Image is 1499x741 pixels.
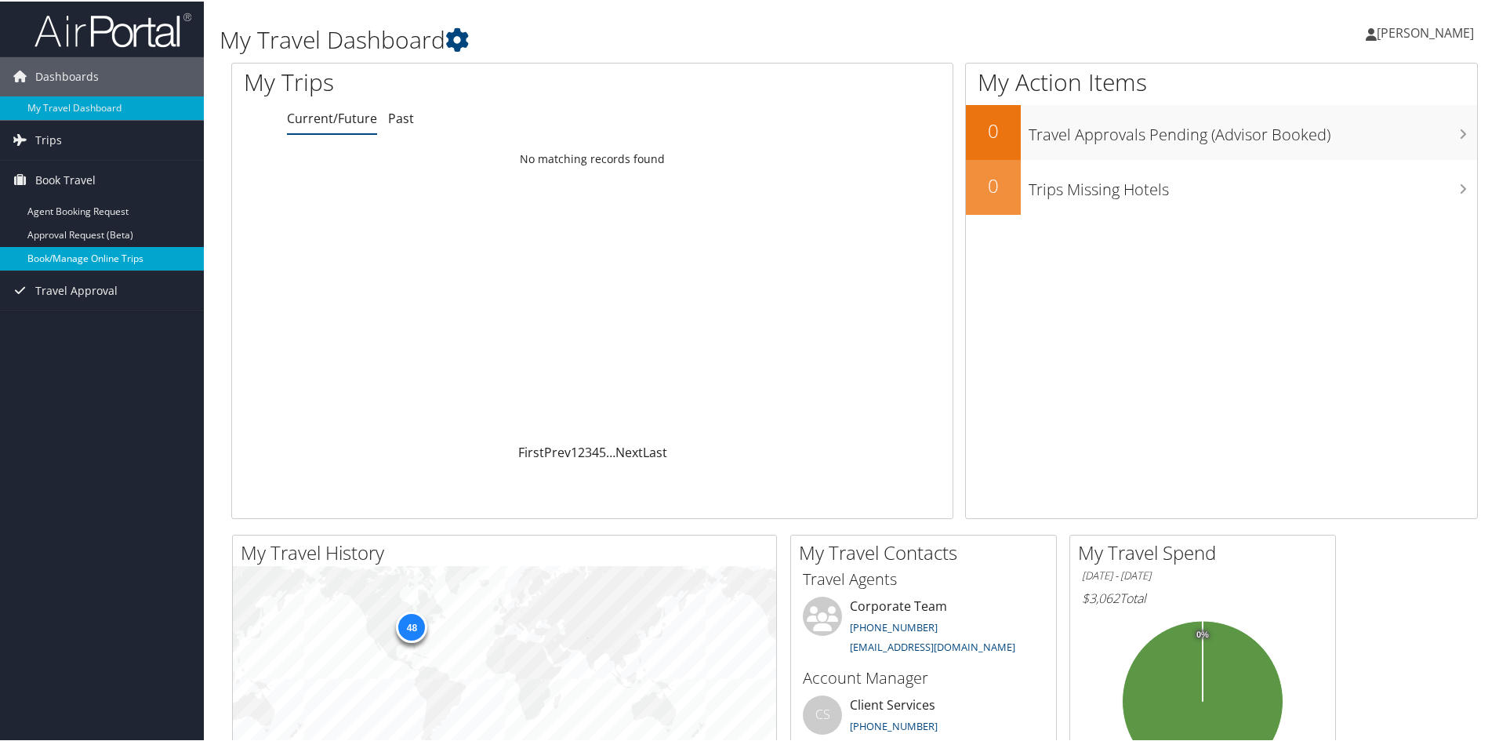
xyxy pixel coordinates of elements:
[592,442,599,459] a: 4
[606,442,615,459] span: …
[544,442,571,459] a: Prev
[220,22,1066,55] h1: My Travel Dashboard
[966,116,1021,143] h2: 0
[1082,588,1120,605] span: $3,062
[518,442,544,459] a: First
[35,56,99,95] span: Dashboards
[850,619,938,633] a: [PHONE_NUMBER]
[1082,588,1323,605] h6: Total
[388,108,414,125] a: Past
[34,10,191,47] img: airportal-logo.png
[795,595,1052,659] li: Corporate Team
[1029,114,1477,144] h3: Travel Approvals Pending (Advisor Booked)
[1366,8,1490,55] a: [PERSON_NAME]
[599,442,606,459] a: 5
[966,171,1021,198] h2: 0
[799,538,1056,565] h2: My Travel Contacts
[1029,169,1477,199] h3: Trips Missing Hotels
[615,442,643,459] a: Next
[966,158,1477,213] a: 0Trips Missing Hotels
[35,159,96,198] span: Book Travel
[803,567,1044,589] h3: Travel Agents
[1078,538,1335,565] h2: My Travel Spend
[232,143,953,172] td: No matching records found
[966,104,1477,158] a: 0Travel Approvals Pending (Advisor Booked)
[578,442,585,459] a: 2
[396,609,427,641] div: 48
[571,442,578,459] a: 1
[241,538,776,565] h2: My Travel History
[244,64,641,97] h1: My Trips
[1082,567,1323,582] h6: [DATE] - [DATE]
[803,666,1044,688] h3: Account Manager
[35,270,118,309] span: Travel Approval
[643,442,667,459] a: Last
[1377,23,1474,40] span: [PERSON_NAME]
[585,442,592,459] a: 3
[35,119,62,158] span: Trips
[287,108,377,125] a: Current/Future
[850,717,938,732] a: [PHONE_NUMBER]
[850,638,1015,652] a: [EMAIL_ADDRESS][DOMAIN_NAME]
[803,694,842,733] div: CS
[1196,629,1209,638] tspan: 0%
[966,64,1477,97] h1: My Action Items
